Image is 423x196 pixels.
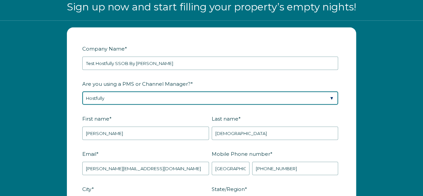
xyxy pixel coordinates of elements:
span: First name [82,114,109,124]
span: Email [82,149,96,159]
span: State/Region [212,184,245,194]
span: Last name [212,114,238,124]
span: Sign up now and start filling your property’s empty nights! [67,1,356,13]
span: Company Name [82,44,125,54]
span: City [82,184,92,194]
span: Mobile Phone number [212,149,270,159]
span: Are you using a PMS or Channel Manager? [82,79,191,89]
